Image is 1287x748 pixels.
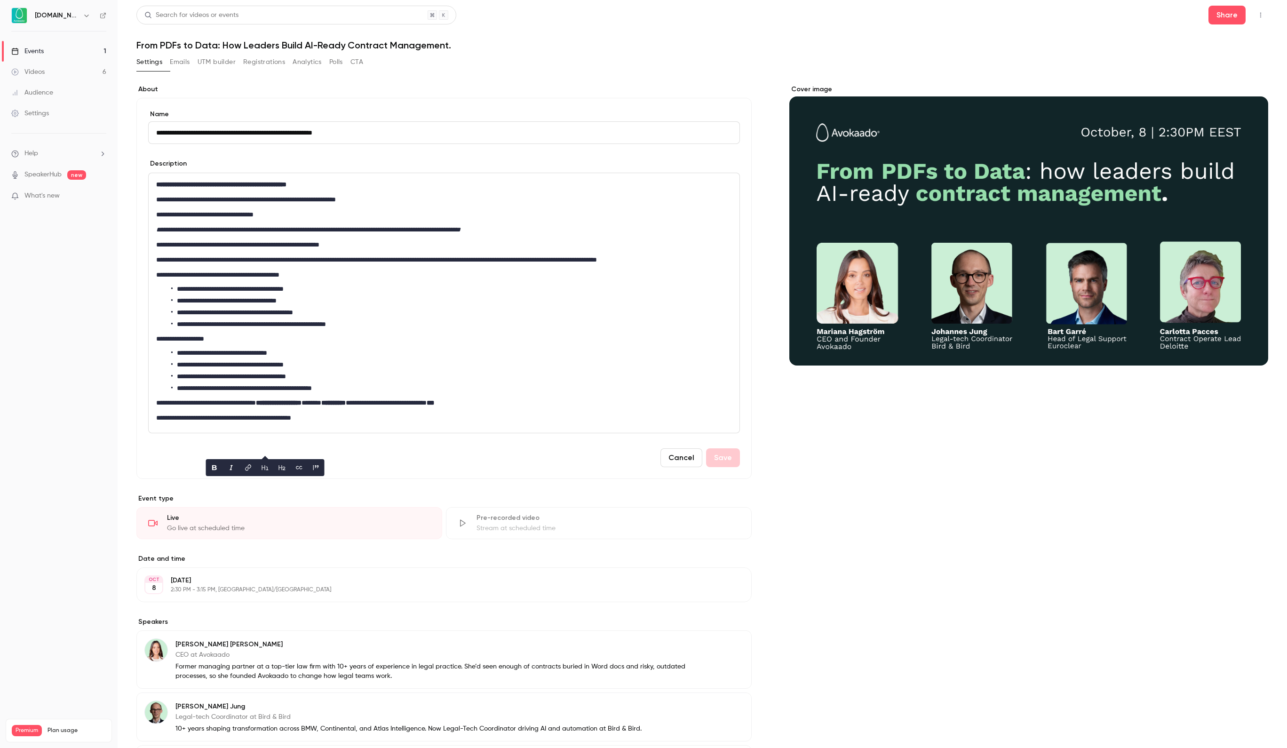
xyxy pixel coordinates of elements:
[224,460,239,475] button: italic
[136,85,752,94] label: About
[789,85,1268,366] section: Cover image
[350,55,363,70] button: CTA
[171,576,702,585] p: [DATE]
[11,109,49,118] div: Settings
[11,47,44,56] div: Events
[24,149,38,159] span: Help
[789,85,1268,94] label: Cover image
[293,55,322,70] button: Analytics
[24,170,62,180] a: SpeakerHub
[171,586,702,594] p: 2:30 PM - 3:15 PM, [GEOGRAPHIC_DATA]/[GEOGRAPHIC_DATA]
[148,173,740,433] section: description
[11,88,53,97] div: Audience
[477,524,740,533] div: Stream at scheduled time
[145,701,167,724] img: Johannes Jung
[144,10,238,20] div: Search for videos or events
[477,513,740,523] div: Pre-recorded video
[136,507,442,539] div: LiveGo live at scheduled time
[148,159,187,168] label: Description
[1208,6,1246,24] button: Share
[48,727,106,734] span: Plan usage
[175,724,642,733] p: 10+ years shaping transformation across BMW, Continental, and Atlas Intelligence. Now Legal-Tech ...
[11,67,45,77] div: Videos
[241,460,256,475] button: link
[148,110,740,119] label: Name
[207,460,222,475] button: bold
[243,55,285,70] button: Registrations
[167,524,430,533] div: Go live at scheduled time
[149,173,739,433] div: editor
[136,40,1268,51] h1: From PDFs to Data: How Leaders Build AI-Ready Contract Management.
[175,712,642,722] p: Legal-tech Coordinator at Bird & Bird
[12,8,27,23] img: Avokaado.io
[145,639,167,661] img: Mariana Hagström
[145,576,162,583] div: OCT
[152,583,156,593] p: 8
[167,513,430,523] div: Live
[136,692,752,741] div: Johannes Jung[PERSON_NAME] JungLegal-tech Coordinator at Bird & Bird10+ years shaping transformat...
[309,460,324,475] button: blockquote
[136,617,752,627] label: Speakers
[24,191,60,201] span: What's new
[198,55,236,70] button: UTM builder
[11,149,106,159] li: help-dropdown-opener
[12,725,42,736] span: Premium
[446,507,752,539] div: Pre-recorded videoStream at scheduled time
[175,702,642,711] p: [PERSON_NAME] Jung
[136,554,752,564] label: Date and time
[660,448,702,467] button: Cancel
[67,170,86,180] span: new
[136,494,752,503] p: Event type
[170,55,190,70] button: Emails
[329,55,343,70] button: Polls
[136,55,162,70] button: Settings
[175,640,691,649] p: [PERSON_NAME] [PERSON_NAME]
[175,662,691,681] p: Former managing partner at a top-tier law firm with 10+ years of experience in legal practice. Sh...
[175,650,691,660] p: CEO at Avokaado
[136,630,752,689] div: Mariana Hagström[PERSON_NAME] [PERSON_NAME]CEO at AvokaadoFormer managing partner at a top-tier l...
[35,11,79,20] h6: [DOMAIN_NAME]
